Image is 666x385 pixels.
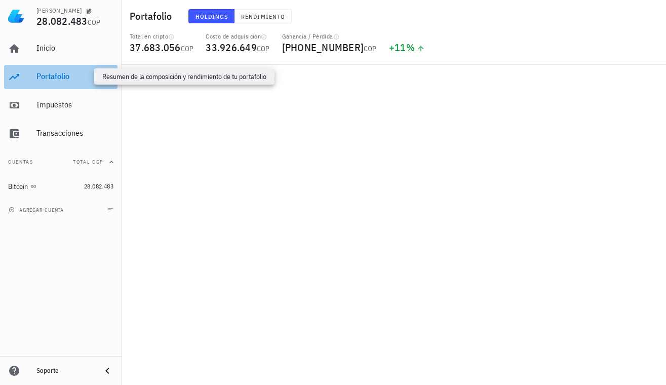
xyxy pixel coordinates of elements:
[188,9,235,23] button: Holdings
[36,128,113,138] div: Transacciones
[389,43,425,53] div: +11
[73,159,103,165] span: Total COP
[282,32,377,41] div: Ganancia / Pérdida
[195,13,228,20] span: Holdings
[130,32,193,41] div: Total en cripto
[36,100,113,109] div: Impuestos
[36,367,93,375] div: Soporte
[282,41,364,54] span: [PHONE_NUMBER]
[84,182,113,190] span: 28.082.483
[130,41,181,54] span: 37.683.056
[181,44,194,53] span: COP
[4,65,117,89] a: Portafolio
[206,32,269,41] div: Costo de adquisición
[8,182,28,191] div: Bitcoin
[406,41,415,54] span: %
[130,8,176,24] h1: Portafolio
[36,43,113,53] div: Inicio
[4,174,117,199] a: Bitcoin 28.082.483
[4,122,117,146] a: Transacciones
[241,13,285,20] span: Rendimiento
[364,44,377,53] span: COP
[6,205,68,215] button: agregar cuenta
[257,44,270,53] span: COP
[644,8,660,24] div: avatar
[36,14,88,28] span: 28.082.483
[4,93,117,118] a: Impuestos
[36,7,82,15] div: [PERSON_NAME]
[88,18,101,27] span: COP
[206,41,257,54] span: 33.926.649
[11,207,64,213] span: agregar cuenta
[4,36,117,61] a: Inicio
[234,9,292,23] button: Rendimiento
[8,8,24,24] img: LedgiFi
[4,150,117,174] button: CuentasTotal COP
[36,71,113,81] div: Portafolio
